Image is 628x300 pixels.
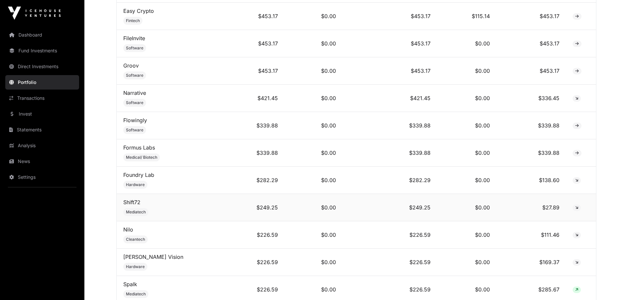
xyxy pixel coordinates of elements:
[5,138,79,153] a: Analysis
[5,170,79,184] a: Settings
[123,117,147,123] a: Flowingly
[231,3,284,30] td: $453.17
[123,144,155,151] a: Formus Labs
[5,91,79,105] a: Transactions
[437,167,496,194] td: $0.00
[437,249,496,276] td: $0.00
[496,57,566,85] td: $453.17
[343,3,437,30] td: $453.17
[343,57,437,85] td: $453.17
[231,167,284,194] td: $282.29
[8,7,61,20] img: Icehouse Ventures Logo
[231,30,284,57] td: $453.17
[126,155,157,160] span: Medical/ Biotech
[284,3,343,30] td: $0.00
[231,194,284,221] td: $249.25
[123,62,139,69] a: Groov
[595,268,628,300] iframe: Chat Widget
[231,57,284,85] td: $453.17
[123,226,133,233] a: Nilo
[126,45,143,51] span: Software
[284,249,343,276] td: $0.00
[126,100,143,105] span: Software
[496,3,566,30] td: $453.17
[437,57,496,85] td: $0.00
[284,139,343,167] td: $0.00
[343,139,437,167] td: $339.88
[284,194,343,221] td: $0.00
[126,291,146,297] span: Mediatech
[343,112,437,139] td: $339.88
[5,107,79,121] a: Invest
[126,264,145,269] span: Hardware
[343,221,437,249] td: $226.59
[231,249,284,276] td: $226.59
[5,28,79,42] a: Dashboard
[126,237,145,242] span: Cleantech
[123,35,145,41] a: FileInvite
[437,112,496,139] td: $0.00
[231,112,284,139] td: $339.88
[284,85,343,112] td: $0.00
[496,194,566,221] td: $27.89
[437,139,496,167] td: $0.00
[5,123,79,137] a: Statements
[343,30,437,57] td: $453.17
[437,194,496,221] td: $0.00
[496,221,566,249] td: $111.46
[437,85,496,112] td: $0.00
[437,221,496,249] td: $0.00
[284,167,343,194] td: $0.00
[496,249,566,276] td: $169.37
[496,139,566,167] td: $339.88
[343,249,437,276] td: $226.59
[123,281,137,287] a: Spalk
[343,167,437,194] td: $282.29
[5,59,79,74] a: Direct Investments
[123,199,140,205] a: Shift72
[231,139,284,167] td: $339.88
[123,172,154,178] a: Foundry Lab
[437,30,496,57] td: $0.00
[231,85,284,112] td: $421.45
[5,154,79,169] a: News
[126,127,143,133] span: Software
[284,57,343,85] td: $0.00
[343,194,437,221] td: $249.25
[496,112,566,139] td: $339.88
[5,75,79,90] a: Portfolio
[123,8,154,14] a: Easy Crypto
[126,182,145,187] span: Hardware
[496,30,566,57] td: $453.17
[126,18,140,23] span: Fintech
[496,85,566,112] td: $336.45
[126,73,143,78] span: Software
[123,90,146,96] a: Narrative
[496,167,566,194] td: $138.60
[123,254,183,260] a: [PERSON_NAME] Vision
[284,221,343,249] td: $0.00
[231,221,284,249] td: $226.59
[284,30,343,57] td: $0.00
[284,112,343,139] td: $0.00
[343,85,437,112] td: $421.45
[126,209,146,215] span: Mediatech
[5,43,79,58] a: Fund Investments
[437,3,496,30] td: $115.14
